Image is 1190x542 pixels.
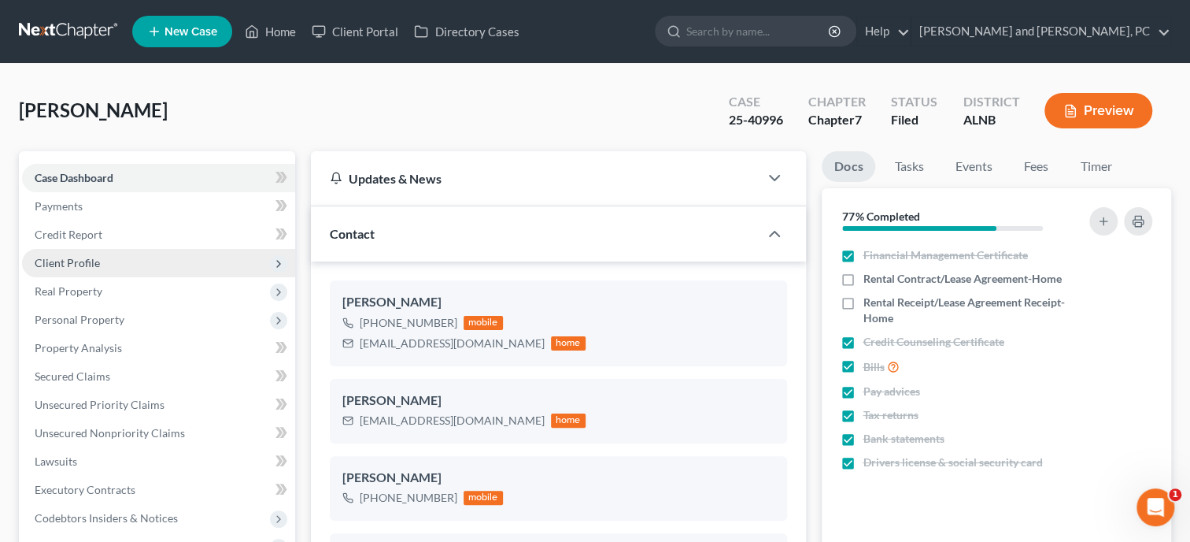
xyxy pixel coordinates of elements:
[22,391,295,419] a: Unsecured Priority Claims
[360,336,545,351] div: [EMAIL_ADDRESS][DOMAIN_NAME]
[19,98,168,121] span: [PERSON_NAME]
[22,362,295,391] a: Secured Claims
[863,271,1061,287] span: Rental Contract/Lease Agreement-Home
[164,26,217,38] span: New Case
[35,256,100,269] span: Client Profile
[891,93,937,111] div: Status
[35,313,124,326] span: Personal Property
[842,210,919,223] strong: 77% Completed
[963,111,1019,129] div: ALNB
[22,419,295,447] a: Unsecured Nonpriority Claims
[863,247,1027,263] span: Financial Management Certificate
[963,93,1019,111] div: District
[360,315,457,331] div: [PHONE_NUMBER]
[911,17,1170,46] a: [PERSON_NAME] and [PERSON_NAME], PC
[22,192,295,221] a: Payments
[822,151,875,182] a: Docs
[22,221,295,249] a: Credit Report
[22,164,295,192] a: Case Dashboard
[863,295,1070,326] span: Rental Receipt/Lease Agreement Receipt-Home
[729,111,783,129] div: 25-40996
[1136,488,1174,526] iframe: Intercom live chat
[237,17,304,46] a: Home
[360,413,545,429] div: [EMAIL_ADDRESS][DOMAIN_NAME]
[808,93,866,111] div: Chapter
[857,17,910,46] a: Help
[35,483,135,496] span: Executory Contracts
[942,151,1004,182] a: Events
[863,384,919,399] span: Pay advices
[464,491,503,505] div: mobile
[360,490,457,506] div: [PHONE_NUMBER]
[35,228,102,241] span: Credit Report
[35,369,110,383] span: Secured Claims
[863,431,944,447] span: Bank statements
[35,455,77,468] span: Lawsuits
[35,511,178,525] span: Codebtors Insiders & Notices
[464,316,503,330] div: mobile
[808,111,866,129] div: Chapter
[35,341,122,355] span: Property Analysis
[863,359,884,375] span: Bills
[1011,151,1061,182] a: Fees
[1067,151,1124,182] a: Timer
[22,334,295,362] a: Property Analysis
[35,426,185,440] span: Unsecured Nonpriority Claims
[342,392,774,410] div: [PERSON_NAME]
[35,398,164,411] span: Unsecured Priority Claims
[686,17,830,46] input: Search by name...
[551,336,586,351] div: home
[22,476,295,504] a: Executory Contracts
[881,151,936,182] a: Tasks
[35,171,113,184] span: Case Dashboard
[863,455,1042,470] span: Drivers license & social security card
[35,199,83,213] span: Payments
[863,407,918,423] span: Tax returns
[855,112,862,127] span: 7
[863,334,1003,350] span: Credit Counseling Certificate
[1044,93,1152,128] button: Preview
[406,17,527,46] a: Directory Cases
[551,414,586,428] div: home
[22,447,295,476] a: Lawsuits
[729,93,783,111] div: Case
[304,17,406,46] a: Client Portal
[330,226,375,241] span: Contact
[342,469,774,488] div: [PERSON_NAME]
[891,111,937,129] div: Filed
[330,170,740,187] div: Updates & News
[35,284,102,298] span: Real Property
[1169,488,1181,501] span: 1
[342,293,774,312] div: [PERSON_NAME]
